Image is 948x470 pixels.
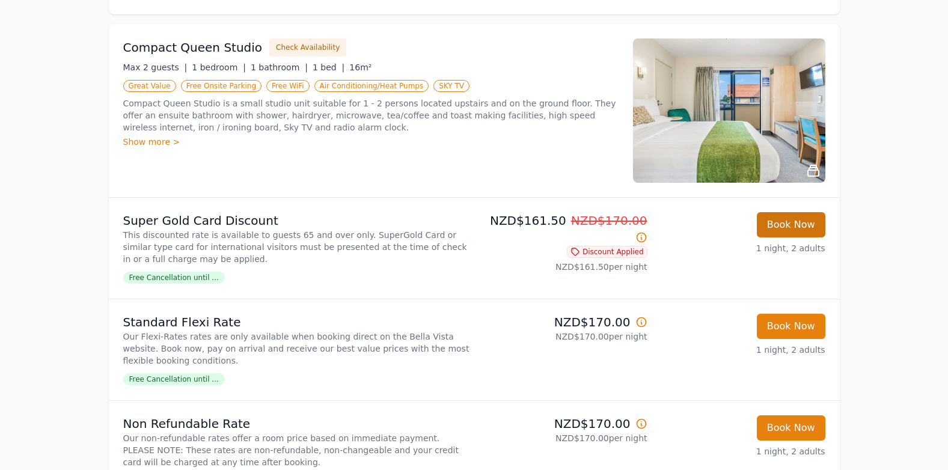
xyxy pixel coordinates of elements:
[251,63,308,72] span: 1 bathroom |
[757,212,825,237] button: Book Now
[571,213,647,228] span: NZD$170.00
[123,39,263,56] h3: Compact Queen Studio
[123,97,619,133] p: Compact Queen Studio is a small studio unit suitable for 1 - 2 persons located upstairs and on th...
[123,415,469,432] p: Non Refundable Rate
[314,80,429,92] span: Air Conditioning/Heat Pumps
[313,63,344,72] span: 1 bed |
[123,314,469,331] p: Standard Flexi Rate
[123,331,469,367] p: Our Flexi-Rates rates are only available when booking direct on the Bella Vista website. Book now...
[567,246,647,258] span: Discount Applied
[757,415,825,441] button: Book Now
[123,373,225,385] span: Free Cancellation until ...
[657,445,825,457] p: 1 night, 2 adults
[192,63,246,72] span: 1 bedroom |
[181,80,261,92] span: Free Onsite Parking
[433,80,469,92] span: SKY TV
[479,331,647,343] p: NZD$170.00 per night
[757,314,825,339] button: Book Now
[479,415,647,432] p: NZD$170.00
[123,63,188,72] span: Max 2 guests |
[123,212,469,229] p: Super Gold Card Discount
[123,136,619,148] div: Show more >
[266,80,310,92] span: Free WiFi
[657,242,825,254] p: 1 night, 2 adults
[349,63,372,72] span: 16m²
[269,38,346,56] button: Check Availability
[123,80,176,92] span: Great Value
[657,344,825,356] p: 1 night, 2 adults
[479,432,647,444] p: NZD$170.00 per night
[479,314,647,331] p: NZD$170.00
[479,261,647,273] p: NZD$161.50 per night
[123,432,469,468] p: Our non-refundable rates offer a room price based on immediate payment. PLEASE NOTE: These rates ...
[479,212,647,246] p: NZD$161.50
[123,229,469,265] p: This discounted rate is available to guests 65 and over only. SuperGold Card or similar type card...
[123,272,225,284] span: Free Cancellation until ...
